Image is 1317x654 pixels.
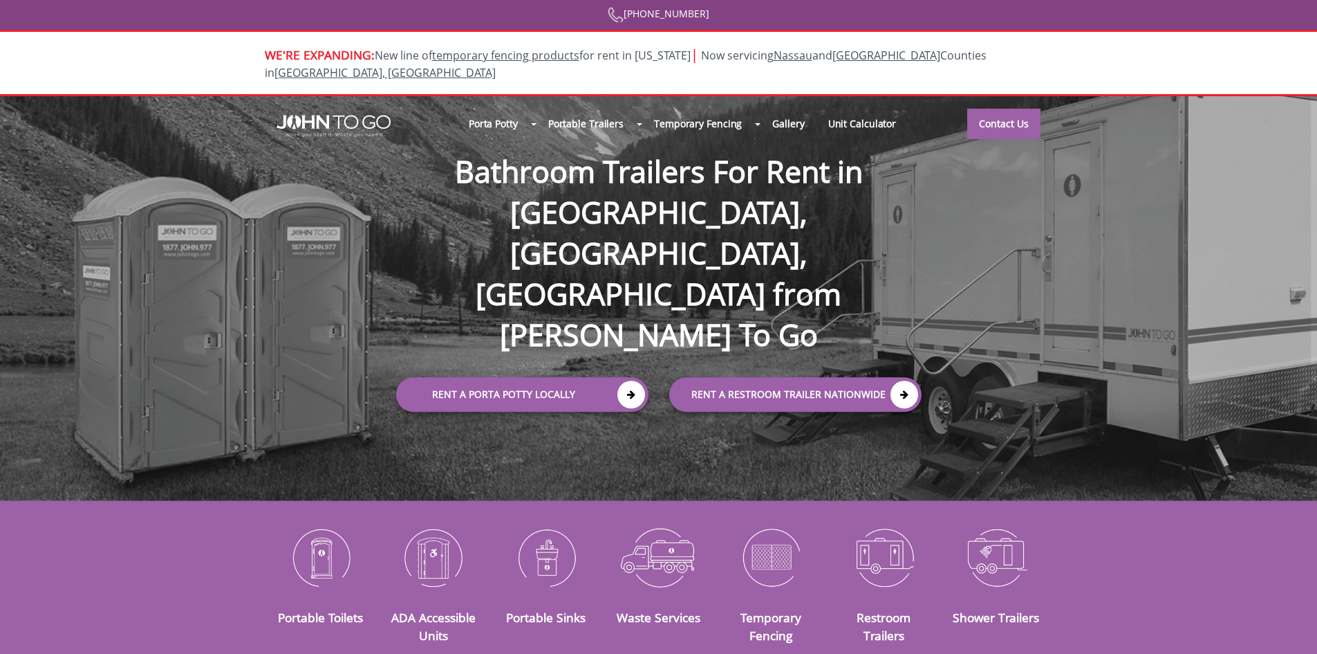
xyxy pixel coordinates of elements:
span: Now servicing and Counties in [265,48,987,80]
span: WE'RE EXPANDING: [265,46,375,63]
a: ADA Accessible Units [391,609,476,644]
a: Portable Sinks [506,609,586,626]
img: Waste-Services-icon_N.png [613,521,704,593]
button: Live Chat [1262,599,1317,654]
a: Portable Trailers [536,109,635,138]
a: Shower Trailers [953,609,1039,626]
img: Restroom-Trailers-icon_N.png [838,521,930,593]
a: Temporary Fencing [740,609,801,644]
a: Temporary Fencing [642,109,754,138]
a: Porta Potty [457,109,530,138]
a: Contact Us [967,109,1040,139]
a: rent a RESTROOM TRAILER Nationwide [669,378,922,412]
img: Temporary-Fencing-cion_N.png [725,521,817,593]
a: temporary fencing products [432,48,579,63]
img: Shower-Trailers-icon_N.png [951,521,1043,593]
span: | [691,45,698,64]
a: [GEOGRAPHIC_DATA] [832,48,940,63]
a: [GEOGRAPHIC_DATA], [GEOGRAPHIC_DATA] [274,65,496,80]
a: Unit Calculator [816,109,908,138]
a: Portable Toilets [278,609,363,626]
a: Gallery [760,109,816,138]
a: Waste Services [617,609,700,626]
a: Nassau [774,48,812,63]
a: Restroom Trailers [857,609,910,644]
a: [PHONE_NUMBER] [608,7,709,20]
img: JOHN to go [277,115,391,137]
span: New line of for rent in [US_STATE] [265,48,987,80]
img: Portable-Toilets-icon_N.png [275,521,367,593]
img: ADA-Accessible-Units-icon_N.png [387,521,479,593]
img: Portable-Sinks-icon_N.png [500,521,592,593]
a: Rent a Porta Potty Locally [396,378,648,412]
h1: Bathroom Trailers For Rent in [GEOGRAPHIC_DATA], [GEOGRAPHIC_DATA], [GEOGRAPHIC_DATA] from [PERSO... [382,107,935,356]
